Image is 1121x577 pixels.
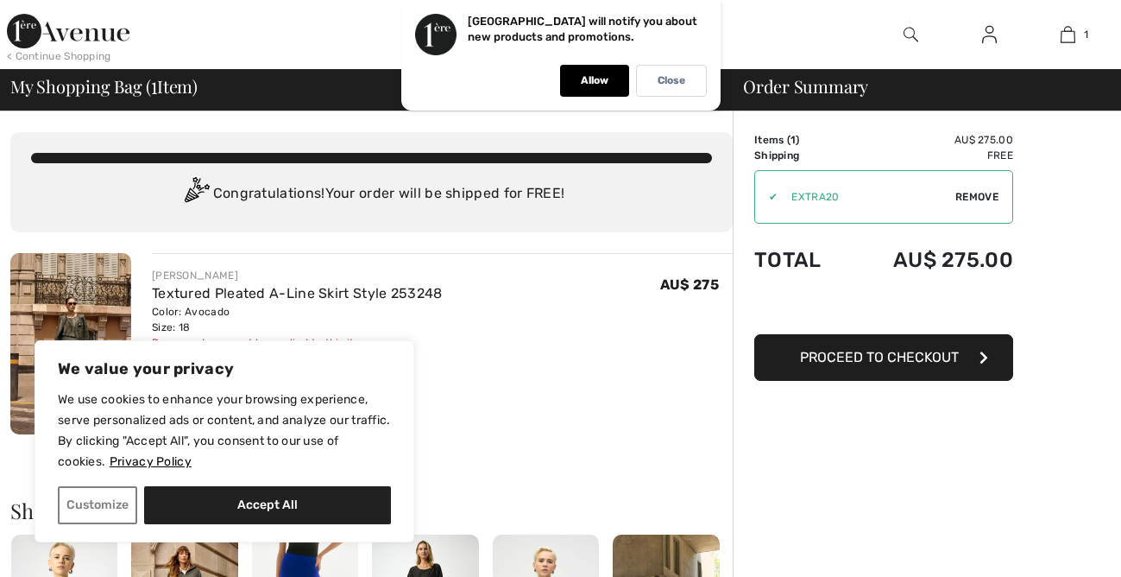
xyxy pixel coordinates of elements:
td: AU$ 275.00 [847,231,1013,289]
img: My Bag [1061,24,1075,45]
p: Allow [581,74,608,87]
span: 1 [151,73,157,96]
td: Items ( ) [754,132,847,148]
span: 1 [1084,27,1088,42]
p: [GEOGRAPHIC_DATA] will notify you about new products and promotions. [468,15,697,43]
h2: Shoppers also bought [10,500,733,521]
td: Total [754,231,847,289]
p: Close [658,74,685,87]
button: Customize [58,486,137,524]
a: Sign In [968,24,1011,46]
div: [PERSON_NAME] [152,268,443,283]
td: Free [847,148,1013,163]
img: Congratulation2.svg [179,177,213,212]
span: My Shopping Bag ( Item) [10,78,198,95]
img: 1ère Avenue [7,14,129,48]
img: Textured Pleated A-Line Skirt Style 253248 [10,253,131,434]
a: Privacy Policy [109,453,192,470]
img: search the website [904,24,918,45]
div: Congratulations! Your order will be shipped for FREE! [31,177,712,212]
span: 1 [790,134,796,146]
div: Promocode can not be applied to this item [152,335,443,351]
div: ✔ [755,189,778,205]
div: Order Summary [722,78,1111,95]
div: < Continue Shopping [7,48,111,64]
td: Shipping [754,148,847,163]
img: My Info [982,24,997,45]
td: AU$ 275.00 [847,132,1013,148]
span: Proceed to Checkout [800,349,959,365]
button: Proceed to Checkout [754,334,1013,381]
button: Accept All [144,486,391,524]
div: Color: Avocado Size: 18 [152,304,443,335]
a: Textured Pleated A-Line Skirt Style 253248 [152,285,443,301]
p: We value your privacy [58,358,391,379]
div: We value your privacy [35,340,414,542]
span: AU$ 275 [660,276,719,293]
a: 1 [1030,24,1106,45]
iframe: PayPal [754,289,1013,328]
input: Promo code [778,171,955,223]
span: Remove [955,189,998,205]
p: We use cookies to enhance your browsing experience, serve personalized ads or content, and analyz... [58,390,391,472]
